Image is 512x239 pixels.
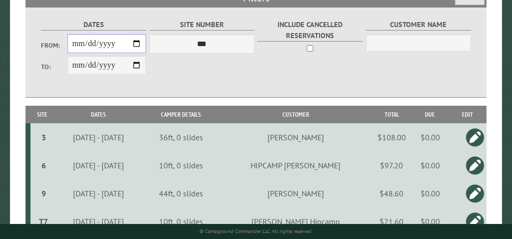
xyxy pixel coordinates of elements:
[34,188,52,198] div: 9
[411,106,448,123] th: Due
[30,106,54,123] th: Site
[34,216,52,226] div: T7
[448,106,486,123] th: Edit
[142,123,219,151] td: 36ft, 0 slides
[371,179,411,207] td: $48.60
[411,123,448,151] td: $0.00
[257,19,362,41] label: Include Cancelled Reservations
[142,151,219,179] td: 10ft, 0 slides
[199,228,312,234] small: © Campground Commander LLC. All rights reserved.
[41,41,67,50] label: From:
[149,19,254,31] label: Site Number
[34,132,52,142] div: 3
[142,207,219,236] td: 10ft, 0 slides
[56,188,141,198] div: [DATE] - [DATE]
[219,179,371,207] td: [PERSON_NAME]
[56,160,141,170] div: [DATE] - [DATE]
[219,207,371,236] td: [PERSON_NAME] Hipcamp
[142,106,219,123] th: Camper Details
[34,160,52,170] div: 6
[142,179,219,207] td: 44ft, 0 slides
[41,62,67,72] label: To:
[371,106,411,123] th: Total
[371,151,411,179] td: $97.20
[219,106,371,123] th: Customer
[366,19,471,31] label: Customer Name
[56,216,141,226] div: [DATE] - [DATE]
[371,123,411,151] td: $108.00
[371,207,411,236] td: $21.60
[411,179,448,207] td: $0.00
[41,19,146,31] label: Dates
[219,123,371,151] td: [PERSON_NAME]
[54,106,143,123] th: Dates
[56,132,141,142] div: [DATE] - [DATE]
[411,151,448,179] td: $0.00
[219,151,371,179] td: HIPCAMP [PERSON_NAME]
[411,207,448,236] td: $0.00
